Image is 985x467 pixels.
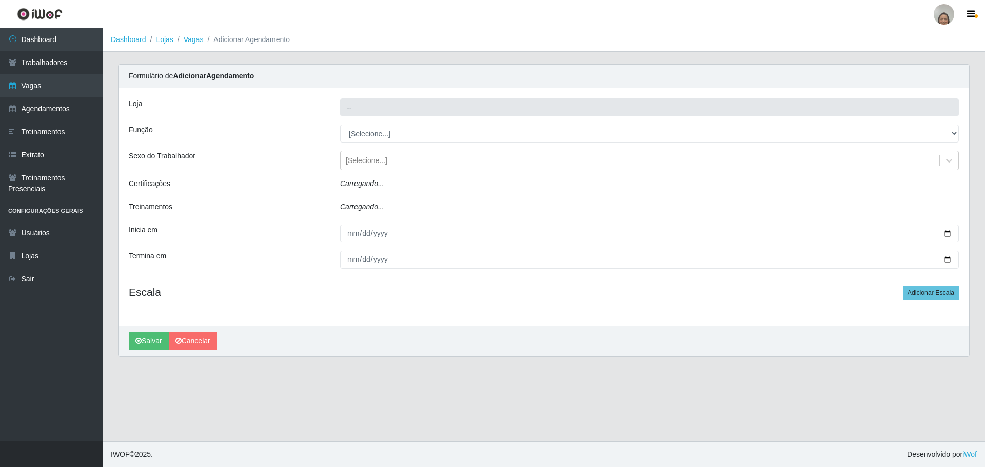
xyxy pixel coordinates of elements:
label: Loja [129,98,142,109]
label: Termina em [129,251,166,261]
a: Dashboard [111,35,146,44]
label: Certificações [129,178,170,189]
span: Desenvolvido por [907,449,977,460]
label: Treinamentos [129,201,172,212]
label: Função [129,125,153,135]
label: Sexo do Trabalhador [129,151,195,161]
input: 00/00/0000 [340,225,959,242]
span: IWOF [111,450,130,458]
i: Carregando... [340,179,384,188]
span: © 2025 . [111,449,153,460]
button: Adicionar Escala [903,286,959,300]
input: 00/00/0000 [340,251,959,269]
h4: Escala [129,286,959,298]
i: Carregando... [340,202,384,211]
strong: Adicionar Agendamento [173,72,254,80]
img: CoreUI Logo [17,8,63,21]
a: Lojas [156,35,173,44]
a: Cancelar [169,332,217,350]
div: Formulário de [119,65,969,88]
label: Inicia em [129,225,157,235]
a: Vagas [184,35,204,44]
a: iWof [962,450,977,458]
button: Salvar [129,332,169,350]
div: [Selecione...] [346,155,387,166]
li: Adicionar Agendamento [203,34,290,45]
nav: breadcrumb [103,28,985,52]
